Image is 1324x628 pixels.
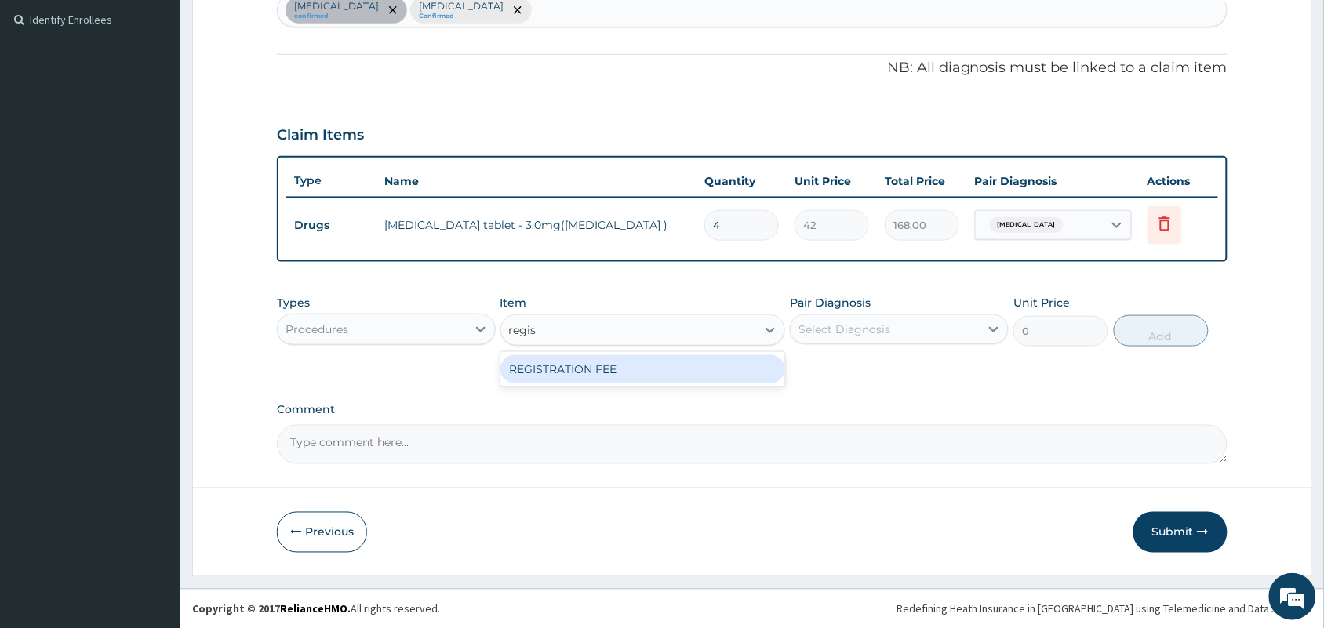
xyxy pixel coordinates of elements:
[1114,315,1209,347] button: Add
[91,198,216,356] span: We're online!
[1140,165,1218,197] th: Actions
[29,78,64,118] img: d_794563401_company_1708531726252_794563401
[897,601,1312,617] div: Redefining Heath Insurance in [GEOGRAPHIC_DATA] using Telemedicine and Data Science!
[82,88,264,108] div: Chat with us now
[294,13,379,20] small: confirmed
[286,166,376,195] th: Type
[376,165,697,197] th: Name
[277,512,367,553] button: Previous
[277,403,1228,416] label: Comment
[286,211,376,240] td: Drugs
[277,127,364,144] h3: Claim Items
[386,3,400,17] span: remove selection option
[877,165,967,197] th: Total Price
[1133,512,1228,553] button: Submit
[511,3,525,17] span: remove selection option
[697,165,787,197] th: Quantity
[192,602,351,616] strong: Copyright © 2017 .
[277,296,310,310] label: Types
[990,217,1064,233] span: [MEDICAL_DATA]
[286,321,348,337] div: Procedures
[500,355,786,383] div: REGISTRATION FEE
[280,602,347,616] a: RelianceHMO
[419,13,504,20] small: Confirmed
[8,428,299,483] textarea: Type your message and hit 'Enter'
[798,321,890,337] div: Select Diagnosis
[277,58,1228,78] p: NB: All diagnosis must be linked to a claim item
[787,165,877,197] th: Unit Price
[376,209,697,241] td: [MEDICAL_DATA] tablet - 3.0mg([MEDICAL_DATA] )
[790,295,871,310] label: Pair Diagnosis
[967,165,1140,197] th: Pair Diagnosis
[257,8,295,45] div: Minimize live chat window
[1013,295,1070,310] label: Unit Price
[500,295,527,310] label: Item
